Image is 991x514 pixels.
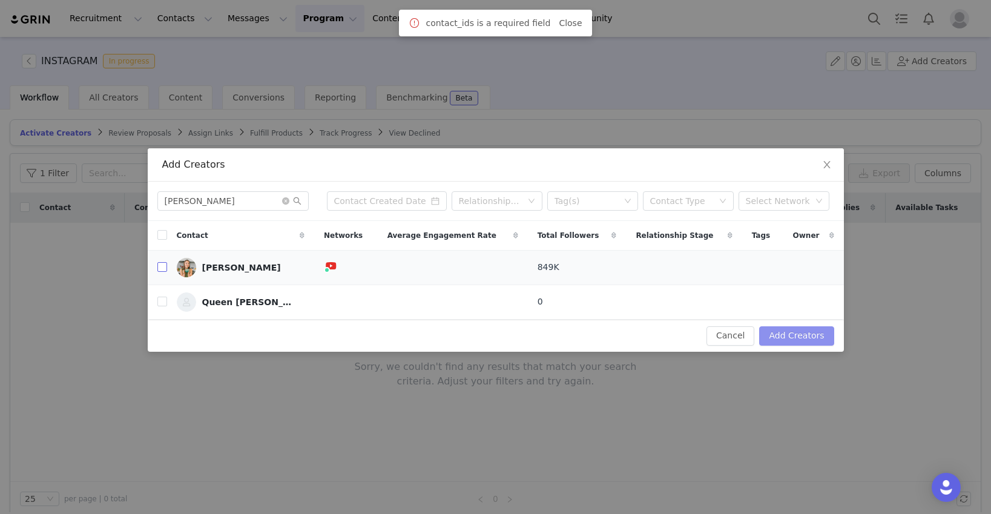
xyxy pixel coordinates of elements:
[387,230,496,241] span: Average Engagement Rate
[459,195,522,207] div: Relationship Stage
[624,197,631,206] i: icon: down
[822,160,832,170] i: icon: close
[932,473,961,502] div: Open Intercom Messenger
[157,191,309,211] input: Search...
[528,197,535,206] i: icon: down
[793,230,820,241] span: Owner
[293,197,301,205] i: icon: search
[282,197,289,205] i: icon: close-circle
[538,261,559,274] span: 849K
[431,197,440,205] i: icon: calendar
[555,195,620,207] div: Tag(s)
[177,230,208,241] span: Contact
[706,326,754,346] button: Cancel
[324,230,363,241] span: Networks
[650,195,713,207] div: Contact Type
[752,230,770,241] span: Tags
[177,292,305,312] a: Queen [PERSON_NAME]
[538,295,543,308] span: 0
[559,18,582,28] a: Close
[719,197,726,206] i: icon: down
[426,17,550,30] span: contact_ids is a required field
[202,263,281,272] div: [PERSON_NAME]
[177,258,196,277] img: 9d3b762b-d9cd-45b8-9a80-be4124ca977a--s.jpg
[759,326,834,346] button: Add Creators
[810,148,844,182] button: Close
[327,191,447,211] input: Contact Created Date
[636,230,713,241] span: Relationship Stage
[538,230,599,241] span: Total Followers
[177,292,196,312] img: 6bf03f78-3f0d-44d7-819a-540924bf5324--s.jpg
[202,297,293,307] div: Queen [PERSON_NAME]
[815,197,823,206] i: icon: down
[746,195,811,207] div: Select Network
[177,258,305,277] a: [PERSON_NAME]
[162,158,829,171] div: Add Creators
